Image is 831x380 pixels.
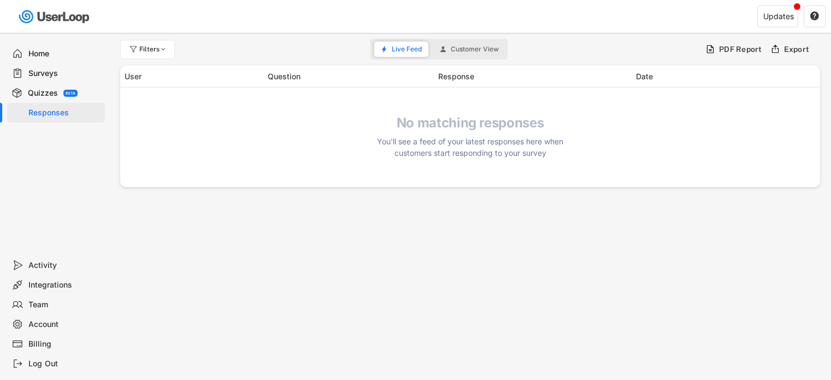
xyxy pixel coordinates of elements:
[719,44,762,54] div: PDF Report
[139,46,168,52] div: Filters
[438,71,629,82] div: Response
[451,46,499,52] span: Customer View
[28,88,58,98] div: Quizzes
[810,11,819,21] text: 
[28,319,101,330] div: Account
[28,339,101,349] div: Billing
[28,280,101,290] div: Integrations
[268,71,432,82] div: Question
[763,13,794,20] div: Updates
[810,11,820,21] button: 
[28,108,101,118] div: Responses
[28,49,101,59] div: Home
[784,44,810,54] div: Export
[125,71,261,82] div: User
[28,260,101,271] div: Activity
[28,300,101,310] div: Team
[16,5,93,28] img: userloop-logo-01.svg
[636,71,816,82] div: Date
[372,136,569,159] div: You'll see a feed of your latest responses here when customers start responding to your survey
[372,115,569,131] h4: No matching responses
[392,46,422,52] span: Live Feed
[28,359,101,369] div: Log Out
[28,68,101,79] div: Surveys
[374,42,428,57] button: Live Feed
[66,91,75,95] div: BETA
[433,42,505,57] button: Customer View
